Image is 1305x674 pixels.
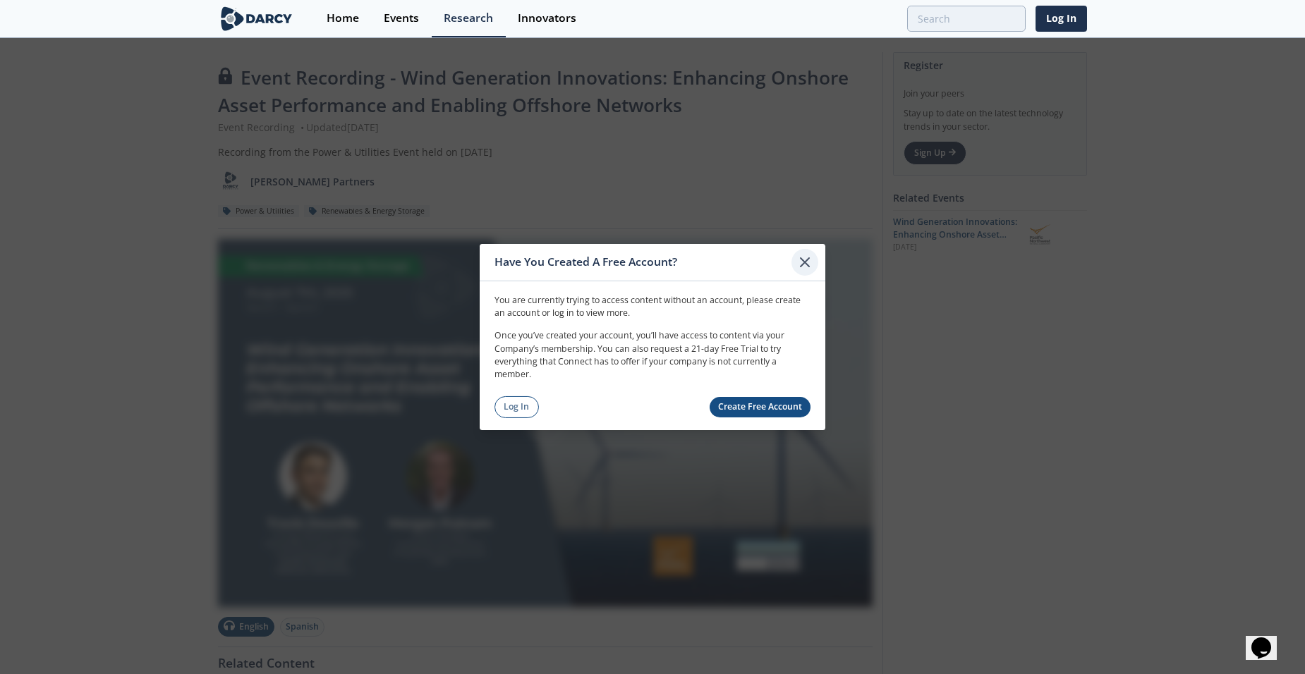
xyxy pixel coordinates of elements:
div: Have You Created A Free Account? [494,249,791,276]
p: Once you’ve created your account, you’ll have access to content via your Company’s membership. Yo... [494,329,811,381]
p: You are currently trying to access content without an account, please create an account or log in... [494,293,811,319]
div: Home [327,13,359,24]
input: Advanced Search [907,6,1026,32]
div: Innovators [518,13,576,24]
a: Log In [494,396,539,418]
img: logo-wide.svg [218,6,295,31]
a: Create Free Account [710,397,811,417]
iframe: chat widget [1246,618,1291,660]
a: Log In [1036,6,1087,32]
div: Events [384,13,419,24]
div: Research [444,13,493,24]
